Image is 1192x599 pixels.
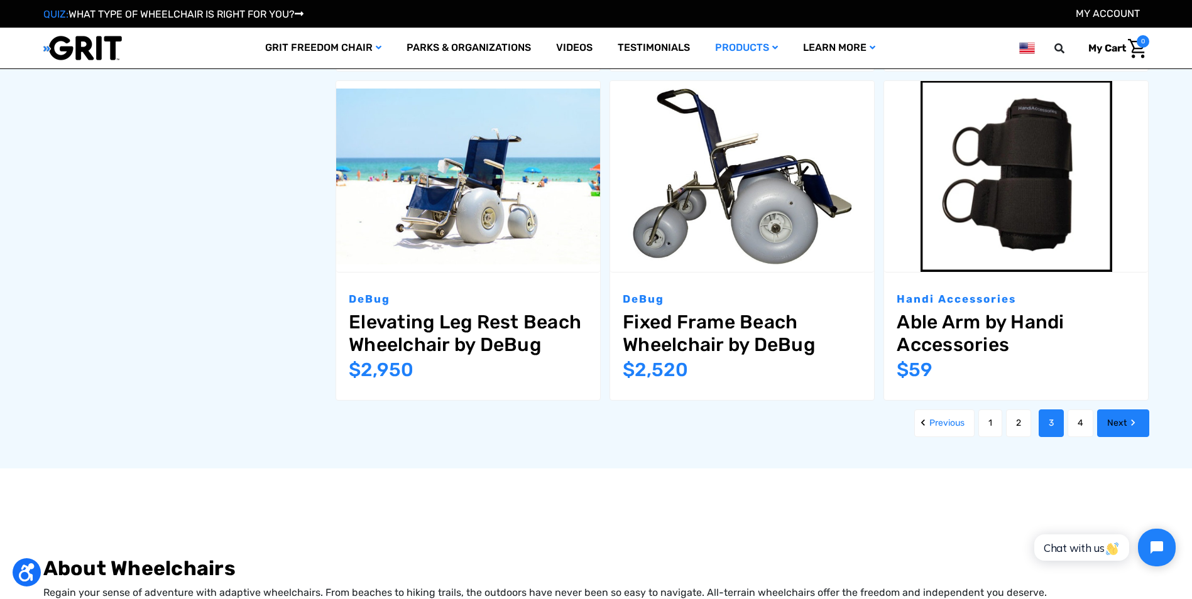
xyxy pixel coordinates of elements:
[914,409,975,437] a: Previous
[1076,8,1140,19] a: Account
[322,409,1149,437] nav: pagination
[884,81,1148,273] a: Able Arm by Handi Accessories,$59.00
[544,28,605,68] a: Videos
[394,28,544,68] a: Parks & Organizations
[1019,40,1034,56] img: us.png
[1137,35,1149,48] span: 0
[623,311,861,356] a: Fixed Frame Beach Wheelchair by DeBug,$2,520.00
[43,8,68,20] span: QUIZ:
[884,81,1148,273] img: Able Arm by Handi Accessories
[349,291,588,308] p: DeBug
[43,35,122,61] img: GRIT All-Terrain Wheelchair and Mobility Equipment
[897,311,1135,356] a: Able Arm by Handi Accessories,$59.00
[349,359,413,381] span: $2,950
[43,8,303,20] a: QUIZ:WHAT TYPE OF WHEELCHAIR IS RIGHT FOR YOU?
[1020,518,1186,577] iframe: Tidio Chat
[1079,35,1149,62] a: Cart with 0 items
[336,89,600,264] img: Elevating Leg Rest Beach Wheelchair by DeBug
[610,81,874,273] a: Fixed Frame Beach Wheelchair by DeBug,$2,520.00
[703,28,790,68] a: Products
[623,359,688,381] span: $2,520
[1068,409,1093,437] a: Page 4 of 4
[336,81,600,273] a: Elevating Leg Rest Beach Wheelchair by DeBug,$2,950.00
[790,28,888,68] a: Learn More
[1060,35,1079,62] input: Search
[253,28,394,68] a: GRIT Freedom Chair
[349,311,588,356] a: Elevating Leg Rest Beach Wheelchair by DeBug,$2,950.00
[610,89,874,264] img: Fixed Frame Beach Wheelchair by DeBug
[43,556,236,580] strong: About Wheelchairs
[605,28,703,68] a: Testimonials
[897,291,1135,308] p: Handi Accessories
[1088,42,1126,54] span: My Cart
[897,359,932,381] span: $59
[1039,409,1064,437] a: Page 3 of 4
[1006,409,1031,437] a: Page 2 of 4
[623,291,861,308] p: DeBug
[1128,39,1146,58] img: Cart
[1097,409,1149,437] a: Next
[978,409,1002,437] a: Page 1 of 4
